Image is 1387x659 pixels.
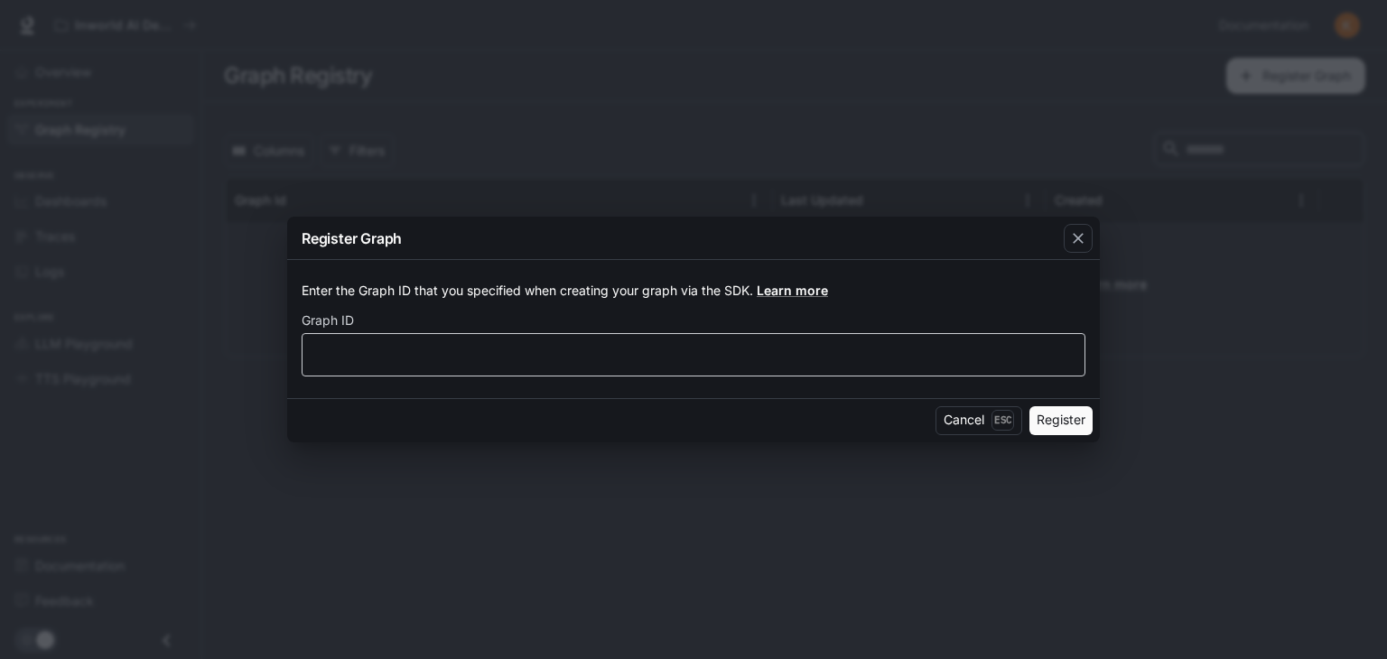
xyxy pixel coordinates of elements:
a: Learn more [757,283,828,298]
p: Register Graph [302,227,402,249]
p: Graph ID [302,314,354,327]
button: Register [1029,406,1093,435]
button: CancelEsc [936,406,1022,435]
p: Esc [991,410,1014,430]
p: Enter the Graph ID that you specified when creating your graph via the SDK. [302,282,1085,300]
